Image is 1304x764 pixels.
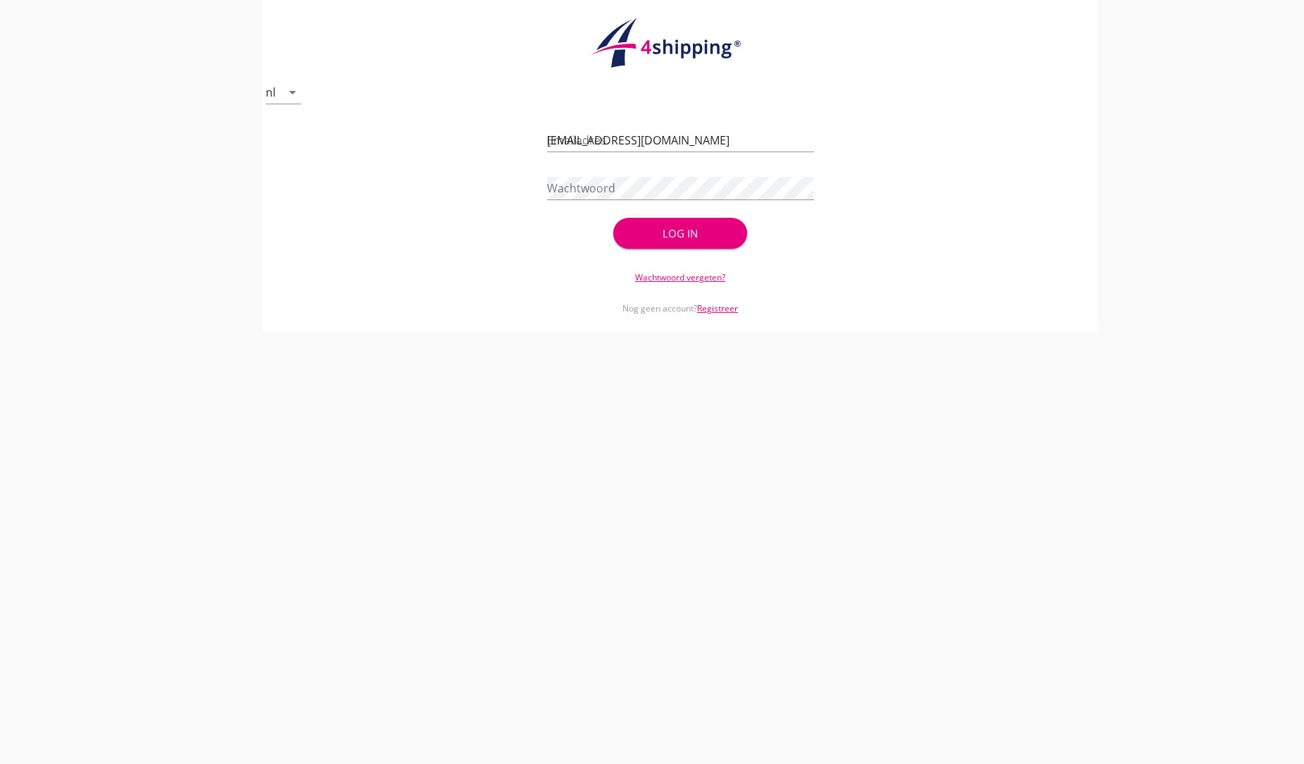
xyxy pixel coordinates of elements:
div: Log in [636,226,725,242]
i: arrow_drop_down [284,84,301,101]
div: Nog geen account? [547,284,814,315]
input: Emailadres [547,129,814,152]
img: logo.1f945f1d.svg [589,17,772,69]
a: Wachtwoord vergeten? [635,271,725,283]
div: nl [266,86,276,99]
button: Log in [613,218,747,249]
a: Registreer [697,302,738,314]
